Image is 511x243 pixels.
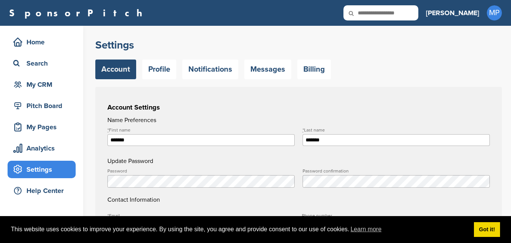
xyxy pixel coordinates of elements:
[8,33,76,51] a: Home
[107,169,295,173] label: Password
[303,169,490,173] label: Password confirmation
[95,60,136,79] a: Account
[8,182,76,199] a: Help Center
[95,38,502,52] h2: Settings
[107,128,295,132] label: First name
[11,56,76,70] div: Search
[303,127,304,133] abbr: required
[8,161,76,178] a: Settings
[107,213,109,218] abbr: required
[11,141,76,155] div: Analytics
[142,60,176,79] a: Profile
[8,140,76,157] a: Analytics
[9,8,147,18] a: SponsorPitch
[8,55,76,72] a: Search
[303,128,490,132] label: Last name
[182,60,238,79] a: Notifications
[11,224,468,235] span: This website uses cookies to improve your experience. By using the site, you agree and provide co...
[8,76,76,93] a: My CRM
[426,5,479,21] a: [PERSON_NAME]
[8,118,76,136] a: My Pages
[107,102,490,113] h3: Account Settings
[11,120,76,134] div: My Pages
[11,184,76,198] div: Help Center
[474,222,500,237] a: dismiss cookie message
[11,163,76,176] div: Settings
[8,97,76,114] a: Pitch Board
[426,8,479,18] h3: [PERSON_NAME]
[297,60,331,79] a: Billing
[302,213,490,218] label: Phone number
[107,213,295,218] label: Email
[107,157,490,166] h4: Update Password
[244,60,291,79] a: Messages
[107,169,490,204] h4: Contact Information
[349,224,383,235] a: learn more about cookies
[11,78,76,91] div: My CRM
[487,5,502,20] span: MP
[107,116,490,125] h4: Name Preferences
[11,99,76,113] div: Pitch Board
[11,35,76,49] div: Home
[107,127,109,133] abbr: required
